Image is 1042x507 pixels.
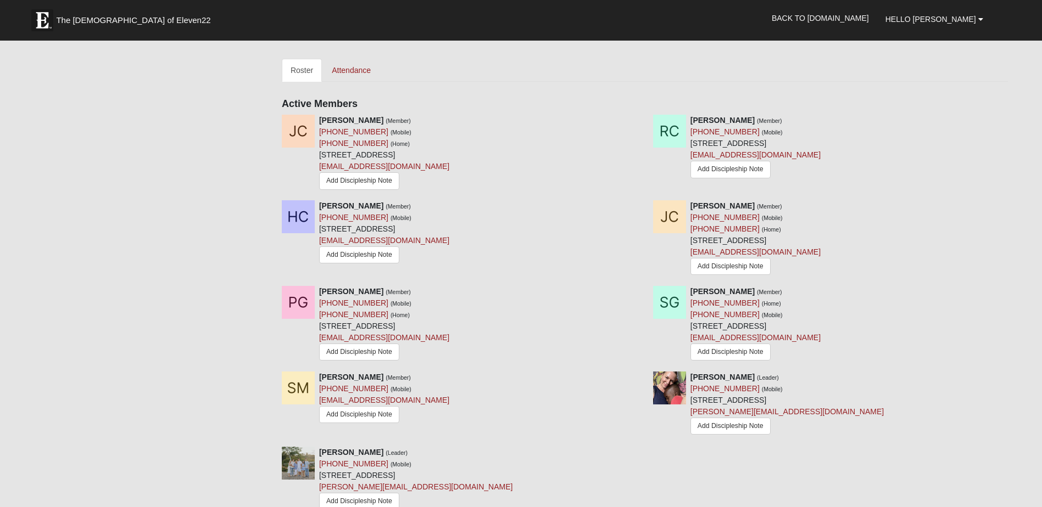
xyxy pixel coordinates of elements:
span: The [DEMOGRAPHIC_DATA] of Eleven22 [56,15,210,26]
small: (Mobile) [391,386,411,392]
small: (Leader) [757,374,779,381]
a: [PHONE_NUMBER] [319,298,388,307]
a: [EMAIL_ADDRESS][DOMAIN_NAME] [690,150,821,159]
small: (Mobile) [391,215,411,221]
strong: [PERSON_NAME] [319,373,383,381]
small: (Mobile) [762,129,783,136]
small: (Mobile) [391,461,411,467]
a: [PHONE_NUMBER] [690,224,760,233]
strong: [PERSON_NAME] [319,201,383,210]
small: (Home) [762,300,781,307]
a: [EMAIL_ADDRESS][DOMAIN_NAME] [319,162,449,171]
a: Add Discipleship Note [319,406,399,423]
a: Add Discipleship Note [690,161,771,178]
div: [STREET_ADDRESS] [690,200,821,278]
a: [PHONE_NUMBER] [690,127,760,136]
strong: [PERSON_NAME] [690,287,755,296]
strong: [PERSON_NAME] [319,448,383,457]
div: [STREET_ADDRESS] [690,115,821,181]
img: Eleven22 logo [31,9,53,31]
small: (Member) [386,117,411,124]
small: (Member) [386,289,411,295]
a: [EMAIL_ADDRESS][DOMAIN_NAME] [319,396,449,404]
div: [STREET_ADDRESS] [319,115,449,192]
h4: Active Members [282,98,1008,110]
a: Add Discipleship Note [690,258,771,275]
a: [EMAIL_ADDRESS][DOMAIN_NAME] [690,247,821,256]
div: [STREET_ADDRESS] [319,286,449,363]
strong: [PERSON_NAME] [690,116,755,125]
a: [PHONE_NUMBER] [690,298,760,307]
strong: [PERSON_NAME] [690,373,755,381]
small: (Mobile) [762,386,783,392]
small: (Member) [386,203,411,210]
a: [PHONE_NUMBER] [319,213,388,222]
a: The [DEMOGRAPHIC_DATA] of Eleven22 [26,4,246,31]
a: Add Discipleship Note [319,246,399,263]
small: (Mobile) [762,215,783,221]
small: (Home) [391,312,410,318]
a: Hello [PERSON_NAME] [877,5,991,33]
strong: [PERSON_NAME] [319,287,383,296]
small: (Mobile) [762,312,783,318]
small: (Member) [757,289,782,295]
small: (Member) [757,117,782,124]
a: Add Discipleship Note [690,418,771,435]
div: [STREET_ADDRESS] [690,371,884,438]
strong: [PERSON_NAME] [690,201,755,210]
span: Hello [PERSON_NAME] [885,15,976,24]
a: [PHONE_NUMBER] [690,384,760,393]
small: (Home) [762,226,781,233]
a: Add Discipleship Note [319,172,399,189]
small: (Mobile) [391,129,411,136]
a: [PHONE_NUMBER] [319,127,388,136]
a: [EMAIL_ADDRESS][DOMAIN_NAME] [690,333,821,342]
a: [PHONE_NUMBER] [319,310,388,319]
a: Back to [DOMAIN_NAME] [764,4,877,32]
a: [PHONE_NUMBER] [690,213,760,222]
small: (Mobile) [391,300,411,307]
a: Add Discipleship Note [319,343,399,360]
div: [STREET_ADDRESS] [319,200,449,266]
a: [PERSON_NAME][EMAIL_ADDRESS][DOMAIN_NAME] [690,407,884,416]
strong: [PERSON_NAME] [319,116,383,125]
small: (Member) [386,374,411,381]
small: (Member) [757,203,782,210]
a: [PHONE_NUMBER] [319,459,388,468]
a: Roster [282,59,322,82]
a: [PHONE_NUMBER] [319,384,388,393]
a: [PHONE_NUMBER] [690,310,760,319]
a: [EMAIL_ADDRESS][DOMAIN_NAME] [319,236,449,245]
a: [EMAIL_ADDRESS][DOMAIN_NAME] [319,333,449,342]
a: [PERSON_NAME][EMAIL_ADDRESS][DOMAIN_NAME] [319,482,512,491]
a: [PHONE_NUMBER] [319,139,388,148]
a: Attendance [323,59,380,82]
a: Add Discipleship Note [690,343,771,360]
div: [STREET_ADDRESS] [690,286,821,363]
small: (Home) [391,140,410,147]
small: (Leader) [386,449,408,456]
